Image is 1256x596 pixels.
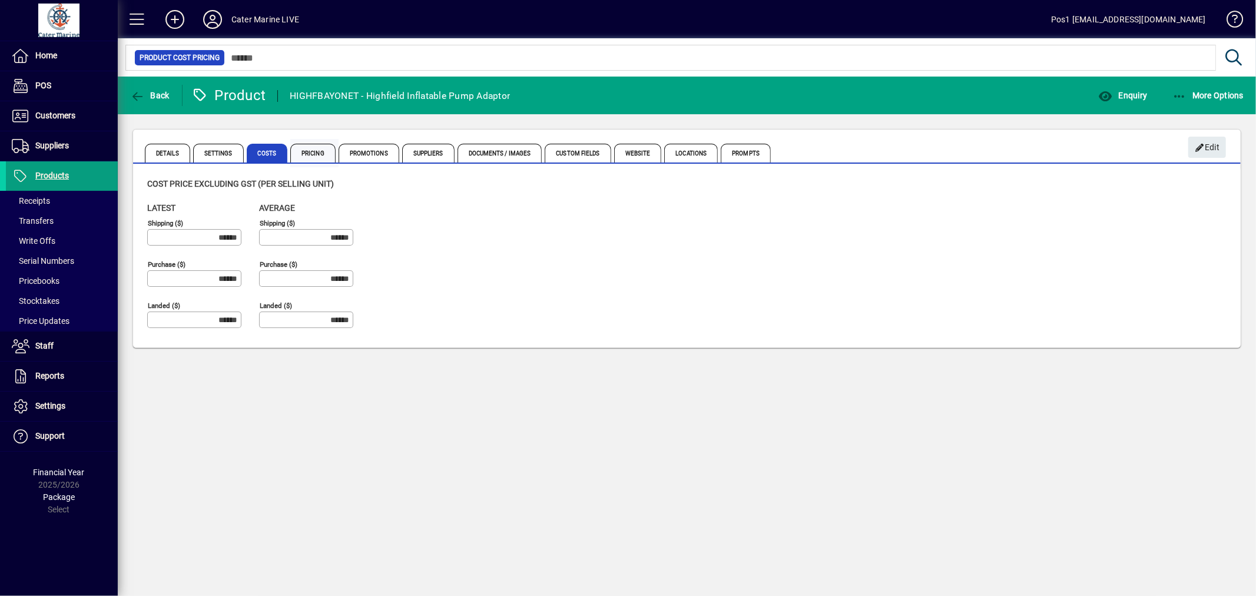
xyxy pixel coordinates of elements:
span: Stocktakes [12,296,59,306]
span: Package [43,492,75,502]
span: Reports [35,371,64,380]
span: More Options [1172,91,1244,100]
span: Write Offs [12,236,55,246]
span: Settings [193,144,244,163]
span: Locations [664,144,718,163]
button: Profile [194,9,231,30]
div: Pos1 [EMAIL_ADDRESS][DOMAIN_NAME] [1051,10,1206,29]
span: Home [35,51,57,60]
span: Details [145,144,190,163]
app-page-header-button: Back [118,85,183,106]
mat-label: Purchase ($) [148,260,185,269]
mat-label: Landed ($) [148,302,180,310]
button: Edit [1188,137,1226,158]
mat-label: Purchase ($) [260,260,297,269]
span: Settings [35,401,65,410]
span: Documents / Images [458,144,542,163]
a: Reports [6,362,118,391]
span: Pricebooks [12,276,59,286]
a: Staff [6,332,118,361]
span: Prompts [721,144,771,163]
button: Back [127,85,173,106]
a: Customers [6,101,118,131]
span: Product Cost Pricing [140,52,220,64]
span: Suppliers [35,141,69,150]
span: Serial Numbers [12,256,74,266]
a: Home [6,41,118,71]
span: Enquiry [1098,91,1147,100]
a: Pricebooks [6,271,118,291]
a: Write Offs [6,231,118,251]
div: Product [191,86,266,105]
span: Edit [1195,138,1220,157]
a: Suppliers [6,131,118,161]
span: Transfers [12,216,54,226]
span: Products [35,171,69,180]
mat-label: Landed ($) [260,302,292,310]
span: Costs [247,144,288,163]
span: POS [35,81,51,90]
span: Pricing [290,144,336,163]
span: Suppliers [402,144,455,163]
a: Serial Numbers [6,251,118,271]
a: Receipts [6,191,118,211]
span: Support [35,431,65,441]
a: Settings [6,392,118,421]
span: Cost price excluding GST (per selling unit) [147,179,334,188]
a: Stocktakes [6,291,118,311]
span: Financial Year [34,468,85,477]
span: Receipts [12,196,50,206]
span: Custom Fields [545,144,611,163]
span: Promotions [339,144,399,163]
div: HIGHFBAYONET - Highfield Inflatable Pump Adaptor [290,87,510,105]
span: Customers [35,111,75,120]
a: Transfers [6,211,118,231]
a: Support [6,422,118,451]
div: Cater Marine LIVE [231,10,299,29]
span: Latest [147,203,175,213]
button: Enquiry [1095,85,1150,106]
a: POS [6,71,118,101]
span: Back [130,91,170,100]
mat-label: Shipping ($) [260,219,295,227]
button: Add [156,9,194,30]
a: Knowledge Base [1218,2,1241,41]
span: Staff [35,341,54,350]
a: Price Updates [6,311,118,331]
button: More Options [1169,85,1247,106]
mat-label: Shipping ($) [148,219,183,227]
span: Average [259,203,295,213]
span: Website [614,144,662,163]
span: Price Updates [12,316,69,326]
